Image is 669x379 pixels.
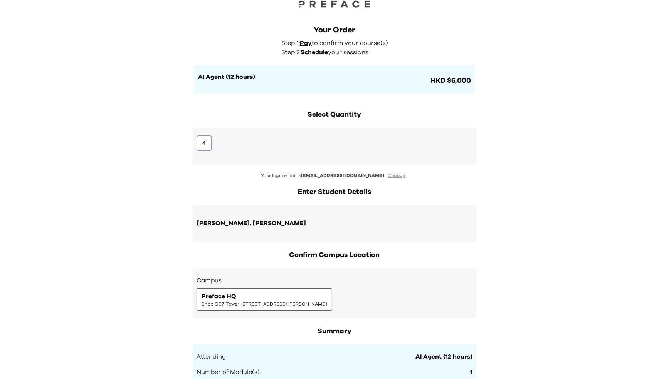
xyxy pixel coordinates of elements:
[194,25,475,35] div: Your Order
[300,40,312,46] span: Pay
[470,367,472,377] span: 1
[193,250,476,260] h2: Confirm Campus Location
[197,135,212,151] button: 4
[197,367,260,377] span: Number of Module(s)
[193,109,476,120] h2: Select Quantity
[281,38,392,48] p: Step 1: to confirm your course(s)
[193,326,476,337] h2: Summary
[197,352,226,361] span: Attending
[429,75,471,86] span: HKD $6,000
[193,172,476,179] p: Your login email is
[386,172,408,179] button: Change
[202,301,327,307] span: Shop G07, Tower [STREET_ADDRESS][PERSON_NAME]
[281,48,392,57] p: Step 2: your sessions
[198,72,429,82] h1: AI Agent (12 hours)
[197,219,306,229] div: [PERSON_NAME], [PERSON_NAME]
[202,292,236,301] span: Preface HQ
[301,49,328,55] span: Schedule
[193,187,476,197] h2: Enter Student Details
[301,173,385,178] span: [EMAIL_ADDRESS][DOMAIN_NAME]
[197,276,472,285] h3: Campus
[415,352,472,361] span: AI Agent (12 hours)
